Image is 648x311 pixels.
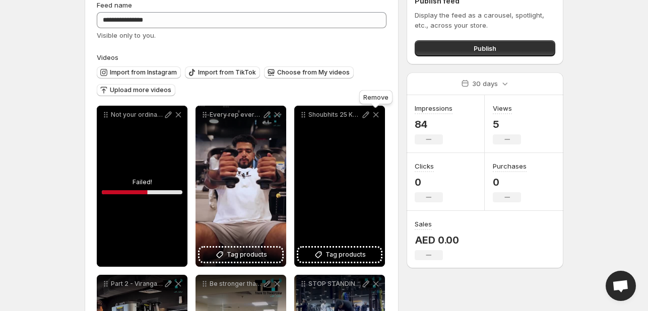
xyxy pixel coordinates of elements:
p: 0 [415,176,443,188]
span: Publish [474,43,496,53]
p: Be stronger than your excuses [210,280,262,288]
button: Import from TikTok [185,66,260,79]
span: Upload more videos [110,86,171,94]
span: Tag products [227,250,267,260]
span: Import from Instagram [110,68,177,76]
p: Display the feed as a carousel, spotlight, etc., across your store. [415,10,555,30]
p: Part 2 - Viranga a mom of two lost 85 KG and took back control of her body and energy with T2T Be... [111,280,163,288]
button: Publish [415,40,555,56]
span: Videos [97,53,118,61]
button: Choose from My videos [264,66,354,79]
h3: Clicks [415,161,434,171]
button: Import from Instagram [97,66,181,79]
div: Shoubhits 25 KG Transformation From Day 1 to [DATE] consistent effort disciplined training and a ... [294,106,385,267]
p: Shoubhits 25 KG Transformation From Day 1 to [DATE] consistent effort disciplined training and a ... [308,111,361,119]
p: Not your ordinary gym time Lets the game begin [111,111,163,119]
span: Feed name [97,1,132,9]
p: AED 0.00 [415,234,459,246]
p: 5 [493,118,521,130]
div: Not your ordinary gym time Lets the game beginFailed!56.54517524984244% [97,106,187,267]
button: Tag products [200,248,282,262]
h3: Views [493,103,512,113]
p: 30 days [472,79,498,89]
h3: Impressions [415,103,452,113]
p: 84 [415,118,452,130]
div: Open chat [606,271,636,301]
p: STOP STANDING IN YOUR OWN WAY STOP MAKING EXCUSES STOP TALKING ABOUT WHY YOU CANT STOP SABOTAGING... [308,280,361,288]
p: Every rep every set every drop of sweatit all adds up Progress doesnt always look glamorous somet... [210,111,262,119]
span: Choose from My videos [277,68,350,76]
span: Visible only to you. [97,31,156,39]
h3: Purchases [493,161,527,171]
span: Import from TikTok [198,68,256,76]
h3: Sales [415,219,432,229]
span: Tag products [326,250,366,260]
p: 0 [493,176,527,188]
div: Every rep every set every drop of sweatit all adds up Progress doesnt always look glamorous somet... [196,106,286,267]
button: Upload more videos [97,84,175,96]
button: Tag products [298,248,381,262]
